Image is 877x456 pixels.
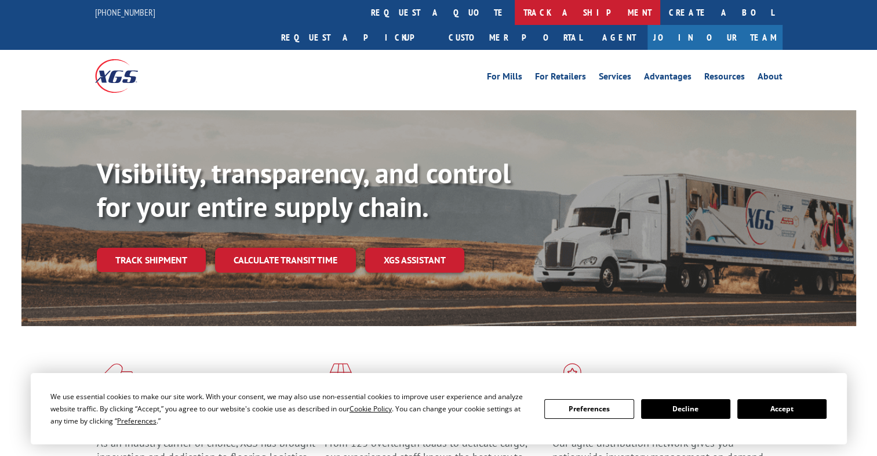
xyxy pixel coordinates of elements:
a: Request a pickup [272,25,440,50]
a: [PHONE_NUMBER] [95,6,155,18]
a: Agent [591,25,647,50]
a: About [758,72,783,85]
span: Cookie Policy [350,404,392,414]
div: Cookie Consent Prompt [31,373,847,444]
a: For Retailers [535,72,586,85]
b: Visibility, transparency, and control for your entire supply chain. [97,155,511,225]
a: Advantages [644,72,692,85]
img: xgs-icon-focused-on-flooring-red [325,363,352,393]
a: Calculate transit time [215,248,356,273]
a: Track shipment [97,248,206,272]
span: Preferences [117,416,157,426]
div: We use essential cookies to make our site work. With your consent, we may also use non-essential ... [50,390,530,427]
a: XGS ASSISTANT [365,248,464,273]
button: Accept [737,399,827,419]
a: Customer Portal [440,25,591,50]
a: Join Our Team [647,25,783,50]
a: For Mills [487,72,522,85]
a: Resources [704,72,745,85]
img: xgs-icon-flagship-distribution-model-red [552,363,592,393]
a: Services [599,72,631,85]
button: Preferences [544,399,634,419]
button: Decline [641,399,730,419]
img: xgs-icon-total-supply-chain-intelligence-red [97,363,133,393]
